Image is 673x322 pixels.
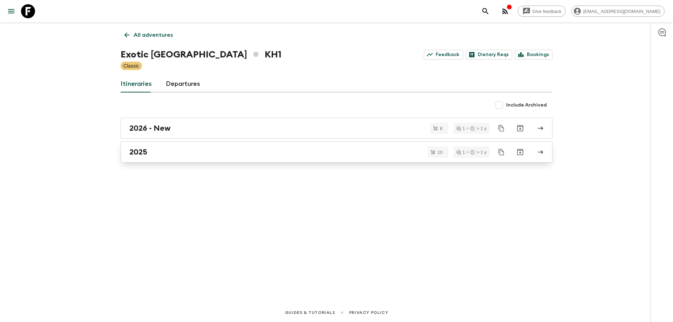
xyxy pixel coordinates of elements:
[495,146,508,158] button: Duplicate
[515,50,552,60] a: Bookings
[456,150,465,155] div: 1
[285,309,335,316] a: Guides & Tutorials
[121,28,177,42] a: All adventures
[121,76,152,93] a: Itineraries
[466,50,512,60] a: Dietary Reqs
[513,145,527,159] button: Archive
[4,4,18,18] button: menu
[424,50,463,60] a: Feedback
[506,102,547,109] span: Include Archived
[529,9,565,14] span: Give feedback
[349,309,388,316] a: Privacy Policy
[470,150,487,155] div: > 1 y
[518,6,566,17] a: Give feedback
[134,31,173,39] p: All adventures
[129,148,147,157] h2: 2025
[166,76,200,93] a: Departures
[513,121,527,135] button: Archive
[121,142,552,163] a: 2025
[495,122,508,135] button: Duplicate
[121,48,281,62] h1: Exotic [GEOGRAPHIC_DATA] KH1
[579,9,664,14] span: [EMAIL_ADDRESS][DOMAIN_NAME]
[436,126,447,131] span: 8
[433,150,447,155] span: 10
[456,126,465,131] div: 1
[121,118,552,139] a: 2026 - New
[470,126,487,131] div: > 1 y
[123,62,139,69] p: Classic
[571,6,665,17] div: [EMAIL_ADDRESS][DOMAIN_NAME]
[478,4,492,18] button: search adventures
[129,124,171,133] h2: 2026 - New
